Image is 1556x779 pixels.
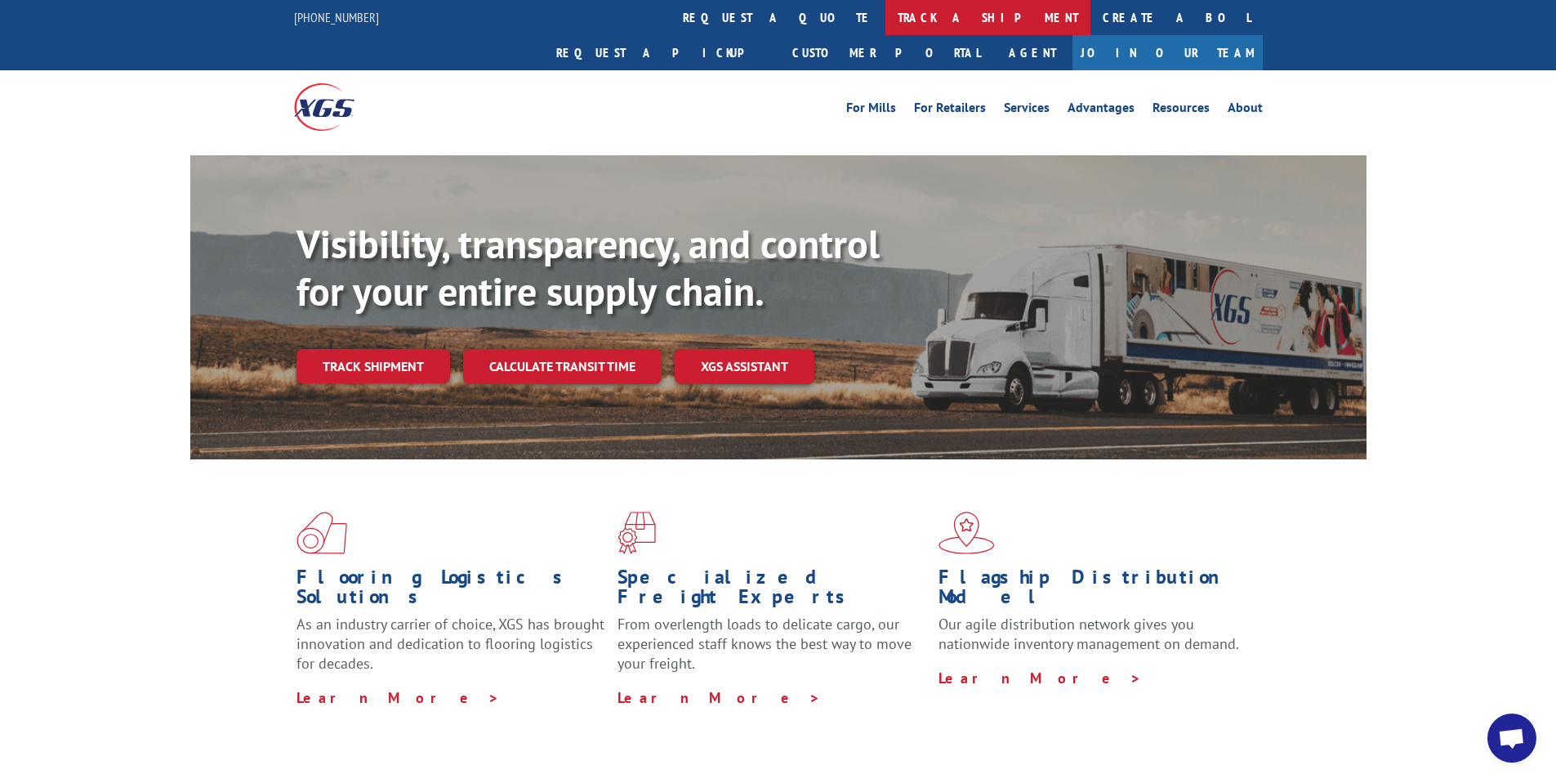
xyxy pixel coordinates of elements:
[296,349,450,383] a: Track shipment
[1068,101,1135,119] a: Advantages
[1072,35,1263,70] a: Join Our Team
[617,567,926,615] h1: Specialized Freight Experts
[675,349,814,384] a: XGS ASSISTANT
[296,512,347,554] img: xgs-icon-total-supply-chain-intelligence-red
[294,9,379,25] a: [PHONE_NUMBER]
[939,567,1247,615] h1: Flagship Distribution Model
[780,35,992,70] a: Customer Portal
[1004,101,1050,119] a: Services
[1153,101,1210,119] a: Resources
[463,349,662,384] a: Calculate transit time
[939,669,1142,687] a: Learn More >
[1228,101,1263,119] a: About
[617,688,821,707] a: Learn More >
[914,101,986,119] a: For Retailers
[296,218,880,316] b: Visibility, transparency, and control for your entire supply chain.
[846,101,896,119] a: For Mills
[617,615,926,687] p: From overlength loads to delicate cargo, our experienced staff knows the best way to move your fr...
[296,615,604,673] span: As an industry carrier of choice, XGS has brought innovation and dedication to flooring logistics...
[939,512,995,554] img: xgs-icon-flagship-distribution-model-red
[939,615,1239,653] span: Our agile distribution network gives you nationwide inventory management on demand.
[1487,714,1536,763] div: Open chat
[544,35,780,70] a: Request a pickup
[296,688,500,707] a: Learn More >
[296,567,605,615] h1: Flooring Logistics Solutions
[617,512,656,554] img: xgs-icon-focused-on-flooring-red
[992,35,1072,70] a: Agent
